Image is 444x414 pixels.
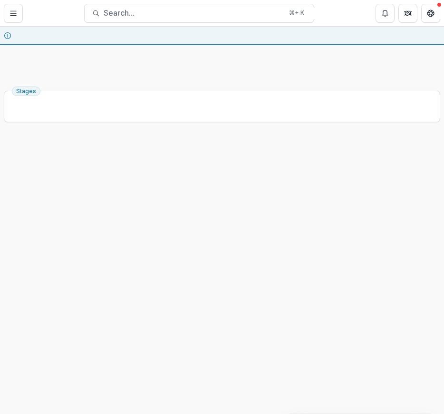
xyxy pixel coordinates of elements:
[287,8,306,18] div: ⌘ + K
[398,4,417,23] button: Partners
[16,88,36,95] span: Stages
[421,4,440,23] button: Get Help
[84,4,314,23] button: Search...
[376,4,395,23] button: Notifications
[104,9,283,18] span: Search...
[4,4,23,23] button: Toggle Menu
